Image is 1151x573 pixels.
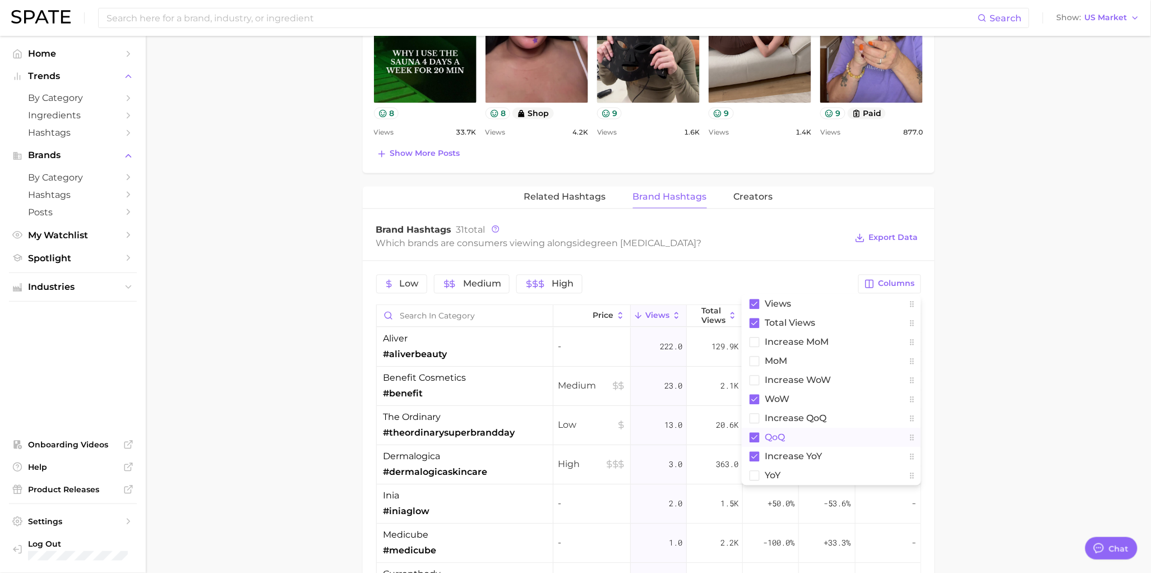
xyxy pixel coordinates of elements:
span: #theordinarysuperbrandday [383,427,515,440]
div: Which brands are consumers viewing alongside ? [376,236,847,251]
span: medicube [383,529,429,542]
button: medicube#medicube-1.02.2k-100.0%+33.3%- [377,524,921,563]
span: Columns [879,279,915,289]
span: - [558,497,626,511]
span: by Category [28,93,118,103]
span: Total Views [701,307,725,325]
span: High [558,458,626,472]
span: 1.0 [669,537,682,550]
span: total [456,225,486,235]
span: Onboarding Videos [28,440,118,450]
div: Columns [742,295,921,486]
button: 9 [597,108,622,119]
span: the ordinary [383,411,441,424]
span: Views [374,126,394,140]
span: Creators [734,192,773,202]
input: Search here for a brand, industry, or ingredient [105,8,978,27]
span: Brand Hashtags [633,192,707,202]
a: Help [9,459,137,475]
span: Views [709,126,729,140]
span: aliver [383,332,408,346]
span: 1.4k [796,126,811,140]
span: increase YoY [765,452,822,461]
span: Settings [28,516,118,526]
span: by Category [28,172,118,183]
button: dermalogica#dermalogicaskincareHigh3.0363.0-100.0%-- [377,446,921,485]
button: Industries [9,279,137,295]
span: MoM [765,357,788,366]
span: Export Data [869,233,918,243]
span: 33.7k [456,126,477,140]
a: Ingredients [9,107,137,124]
span: WoW [765,395,790,404]
span: 1.5k [720,497,738,511]
img: SPATE [11,10,71,24]
span: Brands [28,150,118,160]
span: - [912,497,917,511]
span: Search [990,13,1022,24]
a: by Category [9,169,137,186]
span: - [558,340,626,354]
button: 8 [486,108,511,119]
span: - [558,537,626,550]
span: 129.9k [711,340,738,354]
span: increase QoQ [765,414,827,423]
span: 13.0 [664,419,682,432]
span: 877.0 [903,126,923,140]
span: inia [383,489,400,503]
span: 20.6k [716,419,738,432]
a: Log out. Currently logged in with e-mail danielle@spate.nyc. [9,535,137,565]
span: 4.2k [572,126,588,140]
span: #dermalogicaskincare [383,466,488,479]
span: Views [820,126,840,140]
span: dermalogica [383,450,441,464]
span: 222.0 [660,340,682,354]
span: #medicube [383,544,437,558]
a: Posts [9,204,137,221]
button: Show more posts [374,146,463,162]
span: Views [597,126,617,140]
button: Total Views [687,306,743,327]
span: Views [486,126,506,140]
span: 363.0 [716,458,738,472]
a: Hashtags [9,124,137,141]
span: 31 [456,225,465,235]
button: Trends [9,68,137,85]
button: the ordinary#theordinarysuperbranddayLow13.020.6k-66.7%-- [377,406,921,446]
span: Show [1057,15,1081,21]
span: #benefit [383,387,423,401]
button: Price [553,306,631,327]
span: YoY [765,471,781,480]
span: Show more posts [390,149,460,159]
span: Related Hashtags [524,192,606,202]
button: inia#iniaglow-2.01.5k+50.0%-53.6%- [377,485,921,524]
button: Export Data [852,230,921,246]
span: Low [558,419,626,432]
span: QoQ [765,433,785,442]
span: 1.6k [684,126,700,140]
span: US Market [1085,15,1127,21]
button: benefit cosmetics#benefitMedium23.02.1k-36.8%-26.0%- [377,367,921,406]
span: benefit cosmetics [383,372,466,385]
button: 9 [820,108,845,119]
a: Hashtags [9,186,137,204]
span: Home [28,48,118,59]
span: Product Releases [28,484,118,495]
span: Ingredients [28,110,118,121]
span: Spotlight [28,253,118,264]
button: paid [848,108,886,119]
button: 8 [374,108,399,119]
span: 23.0 [664,380,682,393]
span: Medium [463,280,501,289]
span: increase MoM [765,338,829,347]
span: Trends [28,71,118,81]
a: Onboarding Videos [9,436,137,453]
span: Log Out [28,539,128,549]
a: My Watchlist [9,227,137,244]
span: 2.0 [669,497,682,511]
span: 2.2k [720,537,738,550]
input: Search in category [377,306,553,327]
button: shop [512,108,554,119]
button: Columns [858,275,921,294]
span: Hashtags [28,190,118,200]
